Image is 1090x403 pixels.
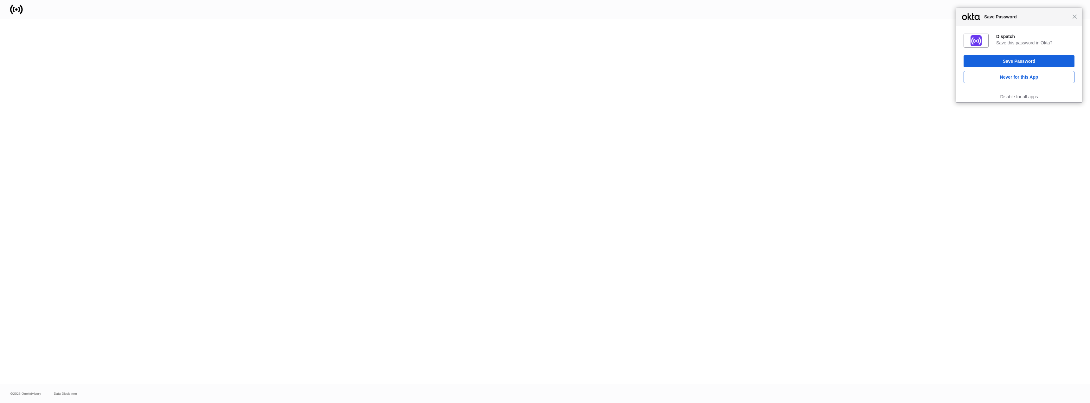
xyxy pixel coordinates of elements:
span: Save Password [981,13,1072,21]
img: IoaI0QAAAAZJREFUAwDpn500DgGa8wAAAABJRU5ErkJggg== [971,35,982,46]
a: Disable for all apps [1000,94,1038,99]
button: Save Password [964,55,1074,67]
a: Data Disclaimer [54,391,77,396]
div: Save this password in Okta? [996,40,1074,46]
span: Close [1072,14,1077,19]
button: Never for this App [964,71,1074,83]
span: © 2025 OneAdvisory [10,391,41,396]
div: Dispatch [996,34,1074,39]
